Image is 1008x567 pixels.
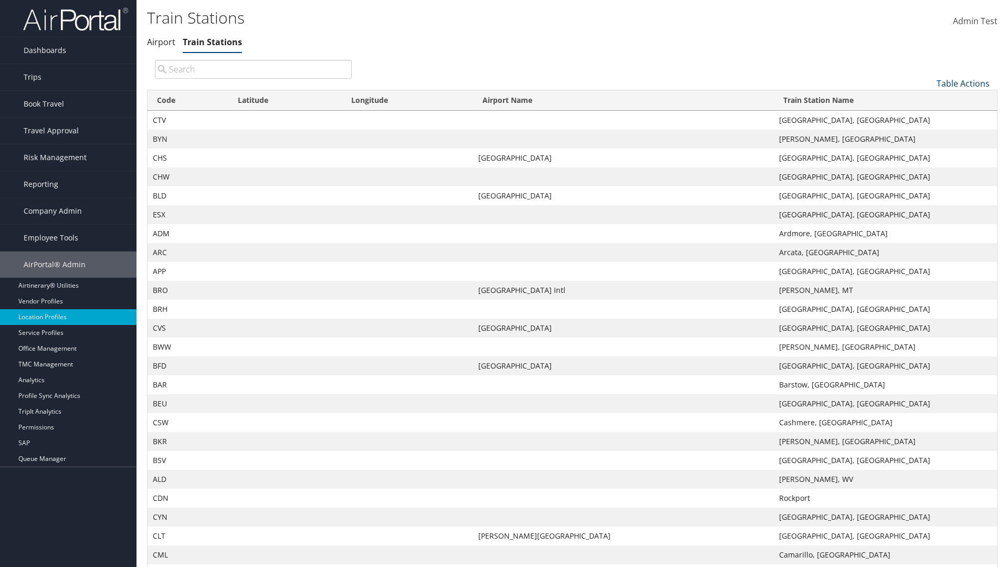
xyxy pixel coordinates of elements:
[148,451,228,470] td: BSV
[148,489,228,508] td: CDN
[774,262,997,281] td: [GEOGRAPHIC_DATA], [GEOGRAPHIC_DATA]
[147,7,714,29] h1: Train Stations
[148,545,228,564] td: CML
[148,167,228,186] td: CHW
[774,356,997,375] td: [GEOGRAPHIC_DATA], [GEOGRAPHIC_DATA]
[148,394,228,413] td: BEU
[148,130,228,149] td: BYN
[148,186,228,205] td: BLD
[148,527,228,545] td: CLT
[148,243,228,262] td: ARC
[774,224,997,243] td: Ardmore, [GEOGRAPHIC_DATA]
[148,205,228,224] td: ESX
[774,545,997,564] td: Camarillo, [GEOGRAPHIC_DATA]
[24,37,66,64] span: Dashboards
[183,36,242,48] a: Train Stations
[24,91,64,117] span: Book Travel
[148,149,228,167] td: CHS
[148,356,228,375] td: BFD
[774,149,997,167] td: [GEOGRAPHIC_DATA], [GEOGRAPHIC_DATA]
[774,300,997,319] td: [GEOGRAPHIC_DATA], [GEOGRAPHIC_DATA]
[23,7,128,31] img: airportal-logo.png
[774,90,997,111] th: Train Station Name: activate to sort column ascending
[342,90,473,111] th: Longitude: activate to sort column ascending
[774,413,997,432] td: Cashmere, [GEOGRAPHIC_DATA]
[148,111,228,130] td: CTV
[774,432,997,451] td: [PERSON_NAME], [GEOGRAPHIC_DATA]
[473,281,773,300] td: [GEOGRAPHIC_DATA] Intl
[953,15,997,27] span: Admin Test
[473,90,773,111] th: Airport Name: activate to sort column ascending
[774,319,997,338] td: [GEOGRAPHIC_DATA], [GEOGRAPHIC_DATA]
[148,319,228,338] td: CVS
[953,5,997,38] a: Admin Test
[24,144,87,171] span: Risk Management
[774,394,997,413] td: [GEOGRAPHIC_DATA], [GEOGRAPHIC_DATA]
[473,186,773,205] td: [GEOGRAPHIC_DATA]
[148,470,228,489] td: ALD
[774,186,997,205] td: [GEOGRAPHIC_DATA], [GEOGRAPHIC_DATA]
[774,451,997,470] td: [GEOGRAPHIC_DATA], [GEOGRAPHIC_DATA]
[937,78,990,89] a: Table Actions
[774,111,997,130] td: [GEOGRAPHIC_DATA], [GEOGRAPHIC_DATA]
[155,60,352,79] input: Search
[473,149,773,167] td: [GEOGRAPHIC_DATA]
[473,527,773,545] td: [PERSON_NAME][GEOGRAPHIC_DATA]
[774,243,997,262] td: Arcata, [GEOGRAPHIC_DATA]
[148,281,228,300] td: BRO
[473,319,773,338] td: [GEOGRAPHIC_DATA]
[24,171,58,197] span: Reporting
[774,508,997,527] td: [GEOGRAPHIC_DATA], [GEOGRAPHIC_DATA]
[774,527,997,545] td: [GEOGRAPHIC_DATA], [GEOGRAPHIC_DATA]
[473,356,773,375] td: [GEOGRAPHIC_DATA]
[774,205,997,224] td: [GEOGRAPHIC_DATA], [GEOGRAPHIC_DATA]
[774,338,997,356] td: [PERSON_NAME], [GEOGRAPHIC_DATA]
[774,375,997,394] td: Barstow, [GEOGRAPHIC_DATA]
[148,224,228,243] td: ADM
[148,338,228,356] td: BWW
[24,198,82,224] span: Company Admin
[148,375,228,394] td: BAR
[24,251,86,278] span: AirPortal® Admin
[774,489,997,508] td: Rockport
[148,413,228,432] td: CSW
[774,167,997,186] td: [GEOGRAPHIC_DATA], [GEOGRAPHIC_DATA]
[774,130,997,149] td: [PERSON_NAME], [GEOGRAPHIC_DATA]
[24,64,41,90] span: Trips
[148,300,228,319] td: BRH
[148,508,228,527] td: CYN
[774,470,997,489] td: [PERSON_NAME], WV
[147,36,175,48] a: Airport
[148,262,228,281] td: APP
[148,90,228,111] th: Code: activate to sort column ascending
[228,90,342,111] th: Latitude: activate to sort column descending
[774,281,997,300] td: [PERSON_NAME], MT
[24,118,79,144] span: Travel Approval
[148,432,228,451] td: BKR
[24,225,78,251] span: Employee Tools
